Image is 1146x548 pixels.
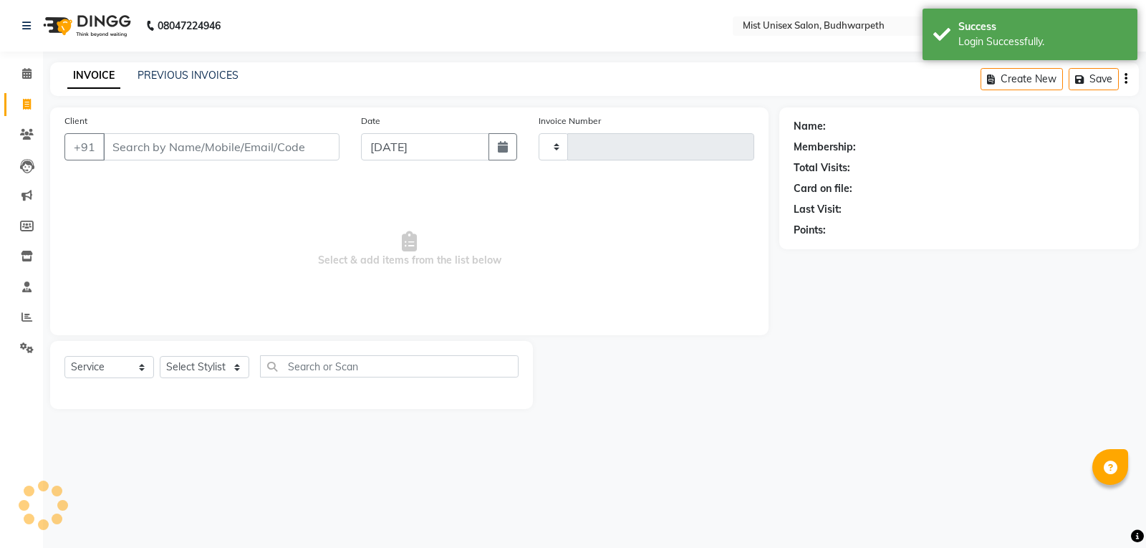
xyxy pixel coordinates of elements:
button: Create New [981,68,1063,90]
img: logo [37,6,135,46]
div: Last Visit: [794,202,842,217]
label: Invoice Number [539,115,601,128]
div: Card on file: [794,181,852,196]
div: Success [958,19,1127,34]
a: PREVIOUS INVOICES [138,69,239,82]
div: Login Successfully. [958,34,1127,49]
label: Date [361,115,380,128]
div: Membership: [794,140,856,155]
input: Search by Name/Mobile/Email/Code [103,133,340,160]
div: Total Visits: [794,160,850,176]
b: 08047224946 [158,6,221,46]
span: Select & add items from the list below [64,178,754,321]
label: Client [64,115,87,128]
div: Points: [794,223,826,238]
div: Name: [794,119,826,134]
button: +91 [64,133,105,160]
button: Save [1069,68,1119,90]
a: INVOICE [67,63,120,89]
input: Search or Scan [260,355,519,378]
